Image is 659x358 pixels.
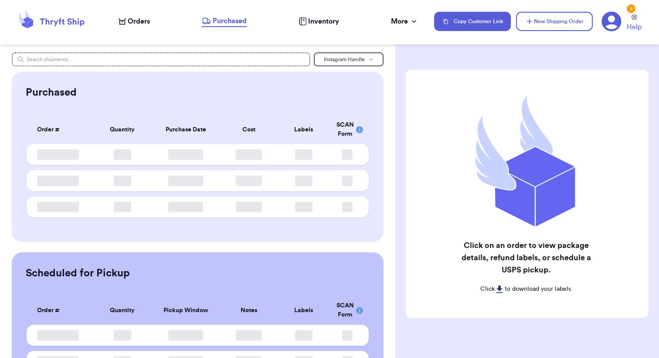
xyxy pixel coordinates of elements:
th: Cost [222,115,277,144]
th: Notes [222,296,277,325]
th: Order # [27,115,95,144]
th: Quantity [95,115,150,144]
div: SCAN Form [336,301,358,320]
th: Labels [276,115,331,144]
div: SCAN Form [336,120,358,139]
th: Order # [27,296,95,325]
span: Orders [128,16,150,27]
input: Search shipments... [12,52,310,66]
span: Inventory [308,16,339,27]
h2: Click on an order to view package details, refund labels, or schedule a USPS pickup. [458,239,594,276]
a: Orders [119,16,150,27]
h2: Purchased [26,86,77,100]
h2: Scheduled for Pickup [26,266,130,280]
th: Purchase Date [150,115,222,144]
a: Inventory [299,16,339,27]
a: Help [627,14,642,32]
span: Purchased [213,16,247,26]
span: Help [627,22,642,32]
div: 2 [627,4,635,13]
p: Click to download your labels. [458,285,594,293]
button: Copy Customer Link [434,12,511,31]
button: Instagram Handle [314,52,384,66]
a: 2 [601,11,622,31]
th: Quantity [95,296,150,325]
th: Labels [276,296,331,325]
a: Purchased [202,16,247,27]
th: Pickup Window [150,296,222,325]
span: Instagram Handle [324,57,365,62]
button: New Shipping Order [516,12,593,31]
div: More [391,16,418,27]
